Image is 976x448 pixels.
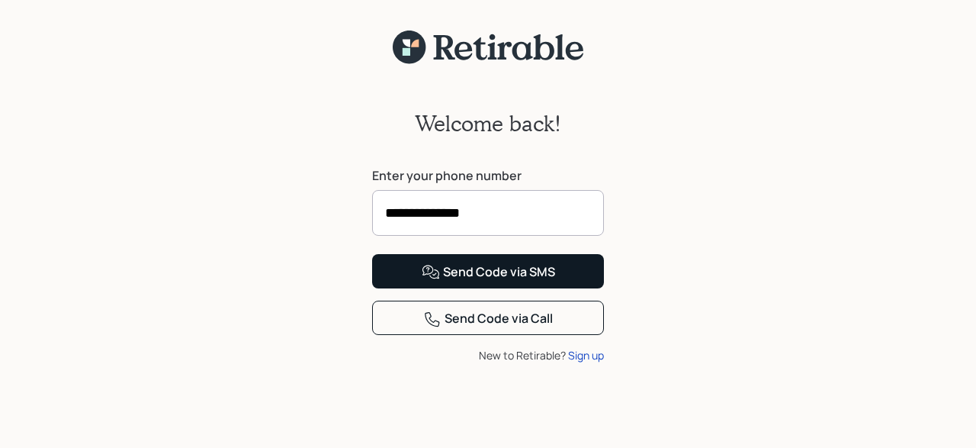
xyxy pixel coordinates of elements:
[372,254,604,288] button: Send Code via SMS
[568,347,604,363] div: Sign up
[372,347,604,363] div: New to Retirable?
[415,111,561,137] h2: Welcome back!
[372,301,604,335] button: Send Code via Call
[422,263,555,282] div: Send Code via SMS
[423,310,553,328] div: Send Code via Call
[372,167,604,184] label: Enter your phone number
